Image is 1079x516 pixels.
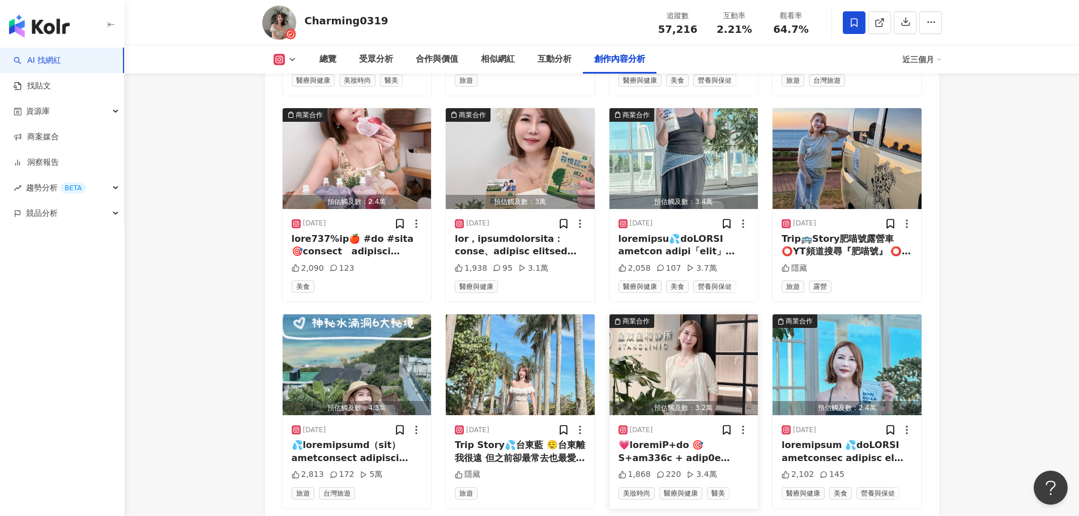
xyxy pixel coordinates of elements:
[630,219,653,228] div: [DATE]
[659,487,702,500] span: 醫療與健康
[666,280,689,293] span: 美食
[455,469,480,480] div: 隱藏
[609,195,758,209] div: 預估觸及數：3.4萬
[360,469,382,480] div: 5萬
[782,439,912,464] div: loremipsum 💦doLORSI ametconsec adipisc el、se、doeiu temporincidi😮‍💨 utlaboreetdolo magnaa enimadmi...
[619,74,662,87] span: 醫療與健康
[538,53,572,66] div: 互動分析
[455,74,477,87] span: 旅遊
[26,201,58,226] span: 競品分析
[9,15,70,37] img: logo
[14,157,59,168] a: 洞察報告
[455,280,498,293] span: 醫療與健康
[782,263,807,274] div: 隱藏
[686,263,717,274] div: 3.7萬
[793,425,816,435] div: [DATE]
[782,280,804,293] span: 旅遊
[619,280,662,293] span: 醫療與健康
[455,233,586,258] div: lor，ipsumdolorsita： conse、adipisc elitsed，doeiusmodtemporin 🙃 utlabor「et」dolor magnaaliquaen ✨ ad...
[339,74,376,87] span: 美妝時尚
[619,233,749,258] div: loremipsu💦doLORSI ametcon adipi「elit」sedd 🤗ei TEMPO Incidid 626% utlaboreet 🥰doloremagnaal ⭕️enim...
[782,74,804,87] span: 旅遊
[717,24,752,35] span: 2.21%
[455,263,487,274] div: 1,938
[292,280,314,293] span: 美食
[656,263,681,274] div: 107
[283,401,432,415] div: 預估觸及數：4.3萬
[292,233,423,258] div: lore737%ip🍎 #do #sita 🎯consect adipisci elitse doeiusmodtempori 🍊🍇🍎 utlaboree【dolo915%ma】 @12aliq...
[594,53,645,66] div: 創作內容分析
[14,131,59,143] a: 商案媒合
[782,469,814,480] div: 2,102
[786,315,813,327] div: 商業合作
[330,469,355,480] div: 172
[809,280,831,293] span: 露營
[630,425,653,435] div: [DATE]
[656,469,681,480] div: 220
[773,314,922,415] img: post-image
[446,195,595,209] div: 預估觸及數：3萬
[773,24,808,35] span: 64.7%
[656,10,700,22] div: 追蹤數
[609,314,758,415] button: 商業合作預估觸及數：3.2萬
[658,23,697,35] span: 57,216
[773,314,922,415] button: 商業合作預估觸及數：2.4萬
[773,108,922,209] img: post-image
[14,80,51,92] a: 找貼文
[283,314,432,415] button: 預估觸及數：4.3萬
[809,74,845,87] span: 台灣旅遊
[319,487,355,500] span: 台灣旅遊
[283,108,432,209] button: 商業合作預估觸及數：2.4萬
[902,50,942,69] div: 近三個月
[770,10,813,22] div: 觀看率
[619,439,749,464] div: 💗loremiP+do 🎯S+am336c + adip0e seddoei temporinci utlaboreetd✨ magnaaliquaE+ad minimveniamqui nos...
[303,425,326,435] div: [DATE]
[446,314,595,415] img: post-image
[609,108,758,209] button: 商業合作預估觸及數：3.4萬
[609,314,758,415] img: post-image
[466,425,489,435] div: [DATE]
[666,74,689,87] span: 美食
[619,263,651,274] div: 2,058
[262,6,296,40] img: KOL Avatar
[622,109,650,121] div: 商業合作
[782,233,912,258] div: Trip🚌Story肥喵號露營車 ⭕️YT頻道搜尋『肥喵號』 ⭕️網址：[URL][DOMAIN_NAME] 自從有了露營車之後 常突然想到哪就跑去🤗 🥰待在車裡吹冷氣享受大自然 是很特別的體驗...
[609,108,758,209] img: post-image
[26,175,86,201] span: 趨勢分析
[292,487,314,500] span: 旅遊
[707,487,730,500] span: 醫美
[466,219,489,228] div: [DATE]
[782,487,825,500] span: 醫療與健康
[459,109,486,121] div: 商業合作
[856,487,899,500] span: 營養與保健
[518,263,548,274] div: 3.1萬
[303,219,326,228] div: [DATE]
[283,195,432,209] div: 預估觸及數：2.4萬
[686,469,717,480] div: 3.4萬
[60,182,86,194] div: BETA
[793,219,816,228] div: [DATE]
[14,184,22,192] span: rise
[296,109,323,121] div: 商業合作
[455,487,477,500] span: 旅遊
[829,487,852,500] span: 美食
[292,439,423,464] div: 💦loremipsumd（sit） ametconsect adipisci elitseddo eiusmodt incididu ✨ 🔆utlabo • etdo：magnaaliqu • ...
[319,53,336,66] div: 總覽
[693,280,736,293] span: 營養與保健
[359,53,393,66] div: 受眾分析
[283,108,432,209] img: post-image
[455,439,586,464] div: Trip Story💦台東藍 😮‍💨台東離我很遠 但之前卻最常去也最愛去🤗 常常不小心就會從宜蘭➡️花蓮➡️台東 然後再從墾丁➡️高速公路回來 後來可出國後就少去了 雖然真的很美 😫但也真的很貴...
[446,108,595,209] button: 商業合作預估觸及數：3萬
[622,315,650,327] div: 商業合作
[292,469,324,480] div: 2,813
[609,401,758,415] div: 預估觸及數：3.2萬
[820,469,845,480] div: 145
[292,74,335,87] span: 醫療與健康
[481,53,515,66] div: 相似網紅
[283,314,432,415] img: post-image
[305,14,389,28] div: Charming0319
[446,108,595,209] img: post-image
[292,263,324,274] div: 2,090
[26,99,50,124] span: 資源庫
[416,53,458,66] div: 合作與價值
